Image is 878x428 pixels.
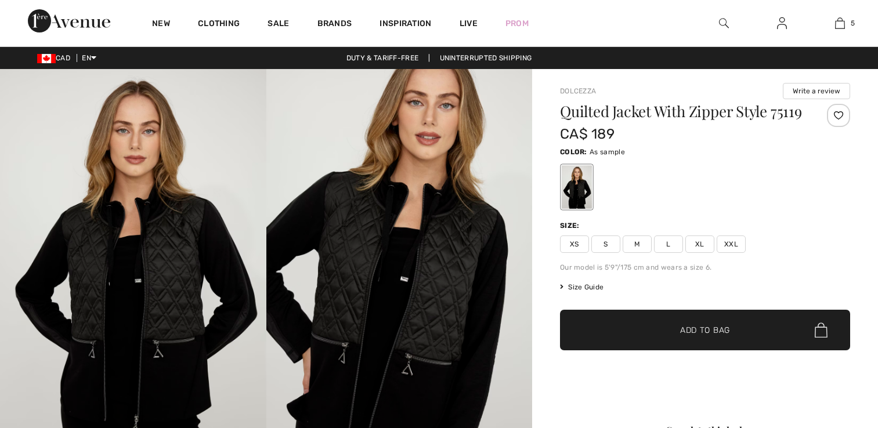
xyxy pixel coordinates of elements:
[851,18,855,28] span: 5
[717,235,746,253] span: XXL
[560,220,582,231] div: Size:
[37,54,75,62] span: CAD
[152,19,170,31] a: New
[460,17,478,30] a: Live
[562,165,592,209] div: As sample
[768,16,796,31] a: Sign In
[560,282,604,292] span: Size Guide
[777,16,787,30] img: My Info
[590,148,625,156] span: As sample
[37,54,56,63] img: Canadian Dollar
[198,19,240,31] a: Clothing
[654,235,683,253] span: L
[560,262,850,273] div: Our model is 5'9"/175 cm and wears a size 6.
[685,235,714,253] span: XL
[719,16,729,30] img: search the website
[505,17,529,30] a: Prom
[560,148,587,156] span: Color:
[623,235,652,253] span: M
[560,235,589,253] span: XS
[380,19,431,31] span: Inspiration
[835,16,845,30] img: My Bag
[783,83,850,99] button: Write a review
[560,310,850,350] button: Add to Bag
[317,19,352,31] a: Brands
[811,16,868,30] a: 5
[591,235,620,253] span: S
[560,104,802,119] h1: Quilted Jacket With Zipper Style 75119
[560,126,615,142] span: CA$ 189
[815,322,828,338] img: Bag.svg
[28,9,110,32] img: 1ère Avenue
[560,87,596,95] a: Dolcezza
[82,54,96,62] span: EN
[268,19,289,31] a: Sale
[680,324,730,336] span: Add to Bag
